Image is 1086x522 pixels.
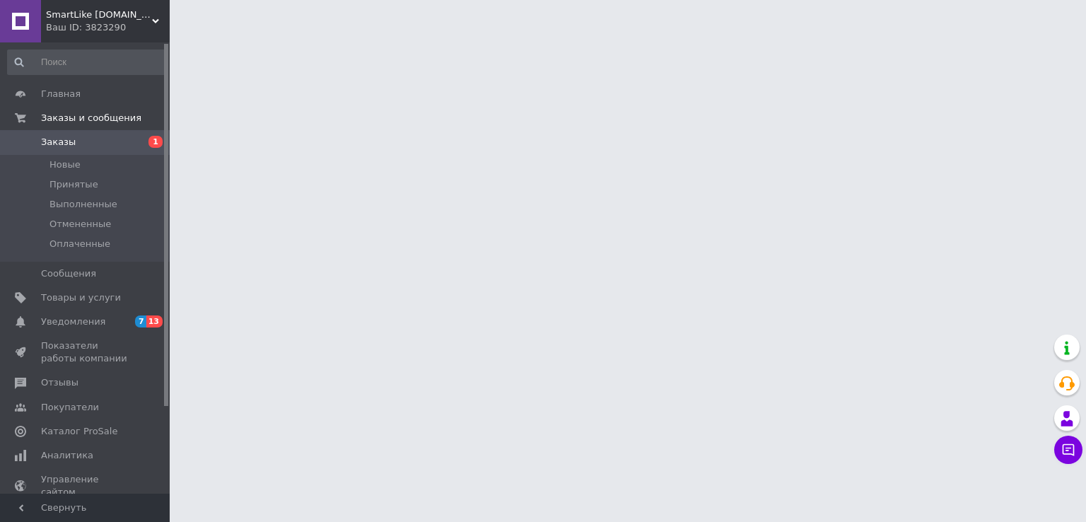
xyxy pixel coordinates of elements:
input: Поиск [7,50,167,75]
span: Управление сайтом [41,473,131,499]
span: Принятые [49,178,98,191]
span: Сообщения [41,267,96,280]
div: Ваш ID: 3823290 [46,21,170,34]
span: Главная [41,88,81,100]
span: SmartLike smartlike.com.ua - розумний вибір [46,8,152,21]
span: Показатели работы компании [41,340,131,365]
span: Выполненные [49,198,117,211]
span: 1 [148,136,163,148]
span: Уведомления [41,315,105,328]
span: Каталог ProSale [41,425,117,438]
span: Новые [49,158,81,171]
span: Заказы и сообщения [41,112,141,124]
span: Покупатели [41,401,99,414]
button: Чат с покупателем [1054,436,1082,464]
span: Товары и услуги [41,291,121,304]
span: Заказы [41,136,76,149]
span: Аналитика [41,449,93,462]
span: 13 [146,315,163,327]
span: 7 [135,315,146,327]
span: Отзывы [41,376,78,389]
span: Отмененные [49,218,111,231]
span: Оплаченные [49,238,110,250]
